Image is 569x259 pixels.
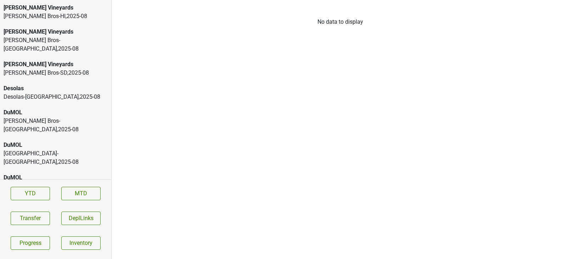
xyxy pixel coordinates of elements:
[4,12,108,21] div: [PERSON_NAME] Bros-HI , 2025 - 08
[4,117,108,134] div: [PERSON_NAME] Bros-[GEOGRAPHIC_DATA] , 2025 - 08
[11,236,50,250] a: Progress
[4,69,108,77] div: [PERSON_NAME] Bros-SD , 2025 - 08
[4,108,108,117] div: DuMOL
[61,212,101,225] button: DeplLinks
[112,18,569,26] div: No data to display
[11,212,50,225] button: Transfer
[61,187,101,200] a: MTD
[11,187,50,200] a: YTD
[4,84,108,93] div: Desolas
[4,4,108,12] div: [PERSON_NAME] Vineyards
[4,60,108,69] div: [PERSON_NAME] Vineyards
[4,28,108,36] div: [PERSON_NAME] Vineyards
[4,93,108,101] div: Desolas-[GEOGRAPHIC_DATA] , 2025 - 08
[4,141,108,149] div: DuMOL
[4,173,108,182] div: DuMOL
[4,149,108,166] div: [GEOGRAPHIC_DATA]-[GEOGRAPHIC_DATA] , 2025 - 08
[61,236,101,250] a: Inventory
[4,36,108,53] div: [PERSON_NAME] Bros-[GEOGRAPHIC_DATA] , 2025 - 08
